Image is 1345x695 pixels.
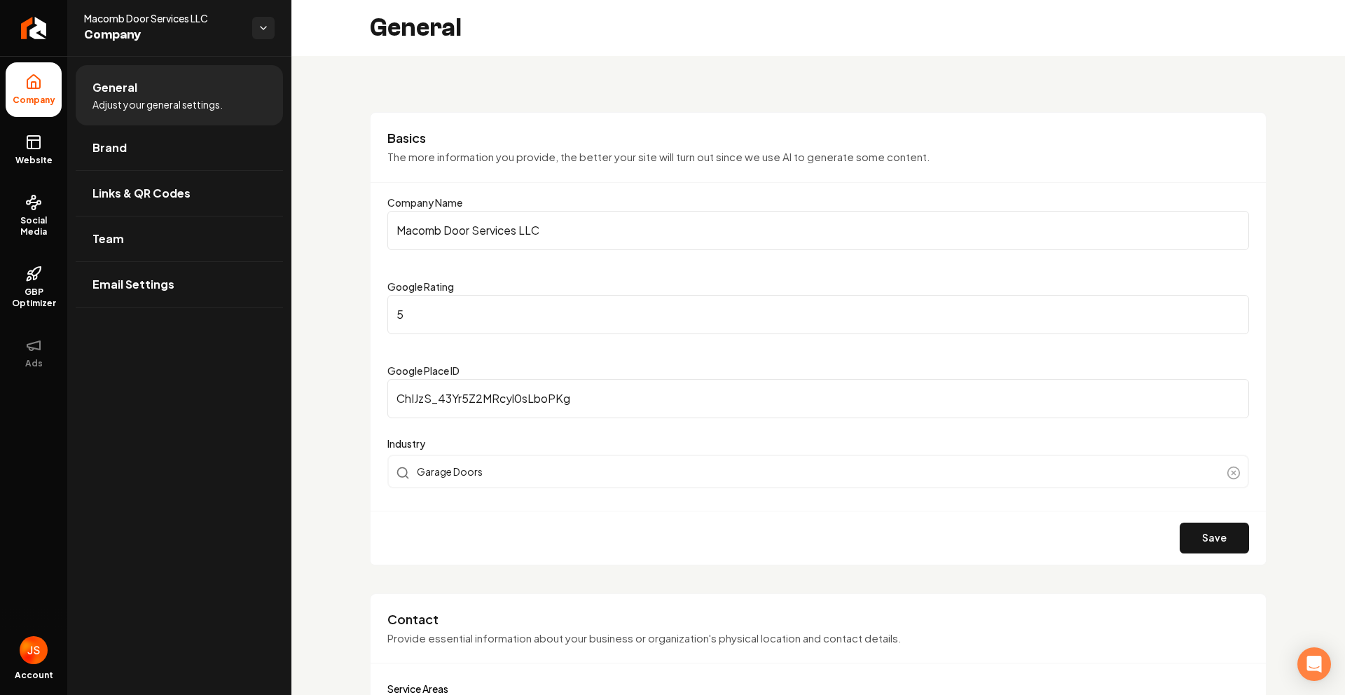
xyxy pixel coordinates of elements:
a: Email Settings [76,262,283,307]
span: Ads [20,358,48,369]
span: Email Settings [92,276,174,293]
label: Company Name [387,196,462,209]
input: Google Rating [387,295,1249,334]
span: Company [84,25,241,45]
input: Google Place ID [387,379,1249,418]
div: Open Intercom Messenger [1297,647,1331,681]
span: Links & QR Codes [92,185,191,202]
img: James Shamoun [20,636,48,664]
span: GBP Optimizer [6,287,62,309]
span: Macomb Door Services LLC [84,11,241,25]
a: Links & QR Codes [76,171,283,216]
span: Company [7,95,61,106]
img: Rebolt Logo [21,17,47,39]
span: Team [92,230,124,247]
a: Brand [76,125,283,170]
h3: Basics [387,130,1249,146]
button: Save [1180,523,1249,553]
label: Industry [387,435,1249,452]
span: Account [15,670,53,681]
span: General [92,79,137,96]
label: Google Place ID [387,364,460,377]
input: Company Name [387,211,1249,250]
span: Brand [92,139,127,156]
h3: Contact [387,611,1249,628]
label: Service Areas [387,682,448,695]
label: Google Rating [387,280,454,293]
button: Ads [6,326,62,380]
span: Adjust your general settings. [92,97,223,111]
button: Open user button [20,636,48,664]
p: The more information you provide, the better your site will turn out since we use AI to generate ... [387,149,1249,165]
a: Website [6,123,62,177]
a: Team [76,216,283,261]
a: GBP Optimizer [6,254,62,320]
span: Website [10,155,58,166]
a: Social Media [6,183,62,249]
span: Social Media [6,215,62,238]
p: Provide essential information about your business or organization's physical location and contact... [387,631,1249,647]
h2: General [370,14,462,42]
